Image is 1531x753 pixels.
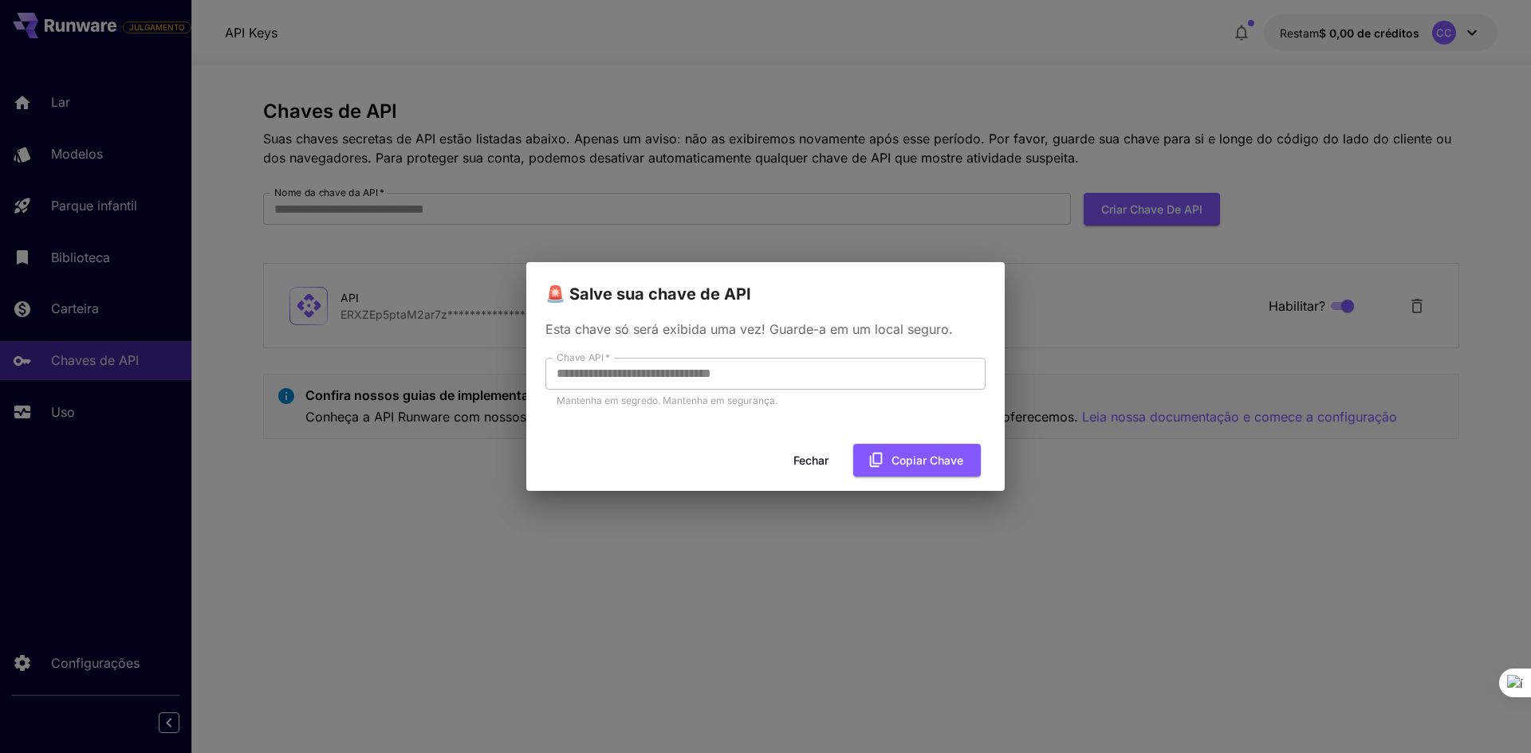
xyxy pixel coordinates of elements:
[775,444,847,477] button: Fechar
[793,453,828,467] font: Fechar
[545,321,953,337] font: Esta chave só será exibida uma vez! Guarde-a em um local seguro.
[557,394,777,406] font: Mantenha em segredo. Mantenha em segurança.
[891,453,963,467] font: Copiar chave
[557,351,604,363] font: Chave API
[545,284,751,304] font: 🚨 Salve sua chave de API
[853,444,981,477] button: Copiar chave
